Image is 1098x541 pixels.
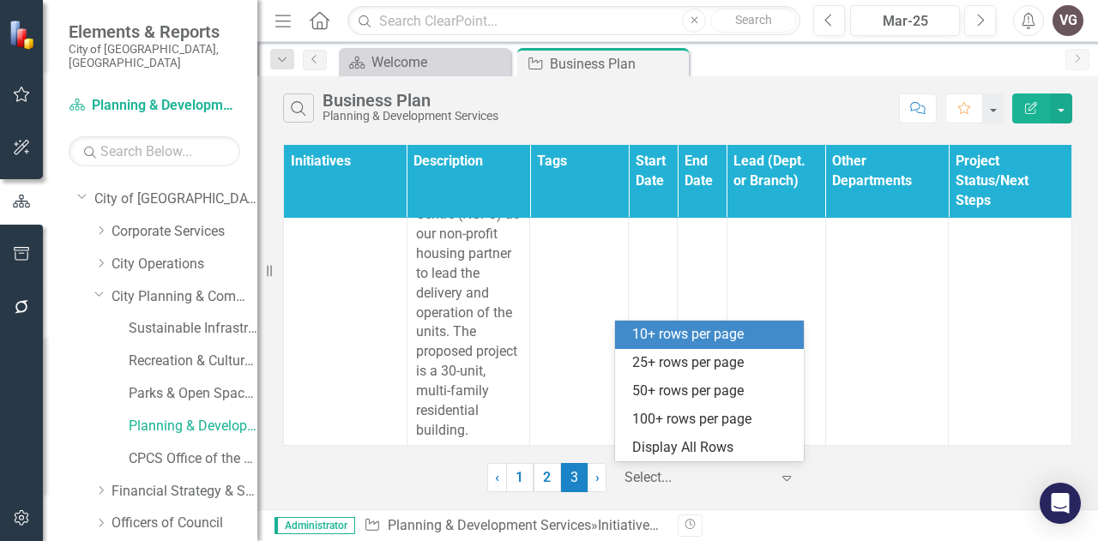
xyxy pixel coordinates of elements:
td: Double-Click to Edit [825,23,949,446]
div: Business Plan [663,517,749,533]
a: Sustainable Infrastructure [129,319,257,339]
a: 1 [506,463,534,492]
td: Double-Click to Edit Right Click for Context Menu [284,23,407,446]
button: Search [710,9,796,33]
input: Search Below... [69,136,240,166]
a: Officers of Council [112,514,257,533]
a: 2 [534,463,561,492]
span: Administrator [274,517,355,534]
div: Welcome [371,51,506,73]
a: Recreation & Cultural Services [129,352,257,371]
td: Double-Click to Edit [629,23,678,446]
div: Mar-25 [856,11,954,32]
div: Business Plan [550,53,685,75]
a: CPCS Office of the ED [129,449,257,469]
a: City Operations [112,255,257,274]
a: City of [GEOGRAPHIC_DATA] [94,189,257,209]
a: Initiatives [598,517,659,533]
a: Planning & Development Services [388,517,591,533]
span: Search [735,13,772,27]
div: 50+ rows per page [632,382,793,401]
button: VG [1053,5,1083,36]
a: Parks & Open Space Services [129,384,257,404]
button: Mar-25 [850,5,960,36]
small: City of [GEOGRAPHIC_DATA], [GEOGRAPHIC_DATA] [69,42,240,70]
p: The City received $6.6 million in capital funding under the Federal government’s Rapid Housing In... [416,29,522,441]
div: 25+ rows per page [632,353,793,373]
a: City Planning & Community Services [112,287,257,307]
a: Welcome [343,51,506,73]
a: Corporate Services [112,222,257,242]
div: 100+ rows per page [632,410,793,430]
span: ‹ [495,469,499,485]
span: Elements & Reports [69,21,240,42]
a: Planning & Development Services [129,417,257,436]
td: Double-Click to Edit [407,23,530,446]
td: Double-Click to Edit [727,23,825,446]
td: Double-Click to Edit [678,23,727,446]
td: Double-Click to Edit [530,23,629,446]
div: Business Plan [323,91,498,110]
div: Open Intercom Messenger [1040,483,1081,524]
span: › [595,469,600,485]
span: 3 [561,463,588,492]
img: ClearPoint Strategy [9,20,39,50]
a: Planning & Development Services [69,96,240,116]
div: Display All Rows [632,438,793,458]
div: » » [364,516,665,536]
div: Planning & Development Services [323,110,498,123]
input: Search ClearPoint... [347,6,800,36]
div: 10+ rows per page [632,325,793,345]
td: Double-Click to Edit [949,23,1072,446]
a: Financial Strategy & Sustainability [112,482,257,502]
